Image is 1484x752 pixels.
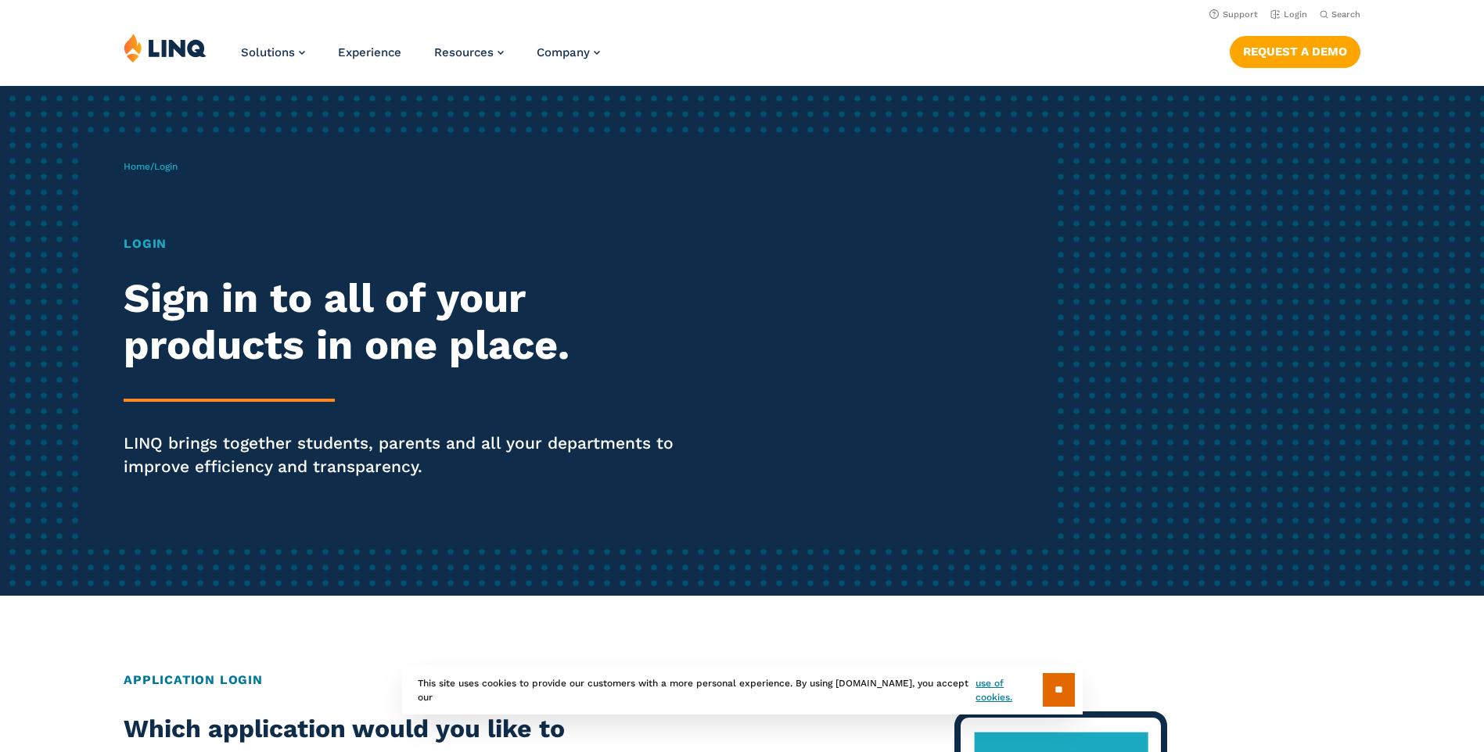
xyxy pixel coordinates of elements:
span: Solutions [241,45,295,59]
span: / [124,161,178,172]
img: LINQ | K‑12 Software [124,33,207,63]
h2: Sign in to all of your products in one place. [124,275,695,369]
span: Search [1331,9,1360,20]
a: Request a Demo [1230,36,1360,67]
a: Solutions [241,45,305,59]
nav: Primary Navigation [241,33,600,84]
span: Login [154,161,178,172]
div: This site uses cookies to provide our customers with a more personal experience. By using [DOMAIN... [402,665,1083,714]
nav: Button Navigation [1230,33,1360,67]
a: Experience [338,45,401,59]
h1: Login [124,235,695,253]
a: Resources [434,45,504,59]
a: Support [1209,9,1258,20]
span: Company [537,45,590,59]
button: Open Search Bar [1320,9,1360,20]
a: Home [124,161,150,172]
a: use of cookies. [976,676,1042,704]
p: LINQ brings together students, parents and all your departments to improve efficiency and transpa... [124,432,695,478]
a: Login [1270,9,1307,20]
span: Resources [434,45,494,59]
h2: Application Login [124,671,1360,689]
a: Company [537,45,600,59]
